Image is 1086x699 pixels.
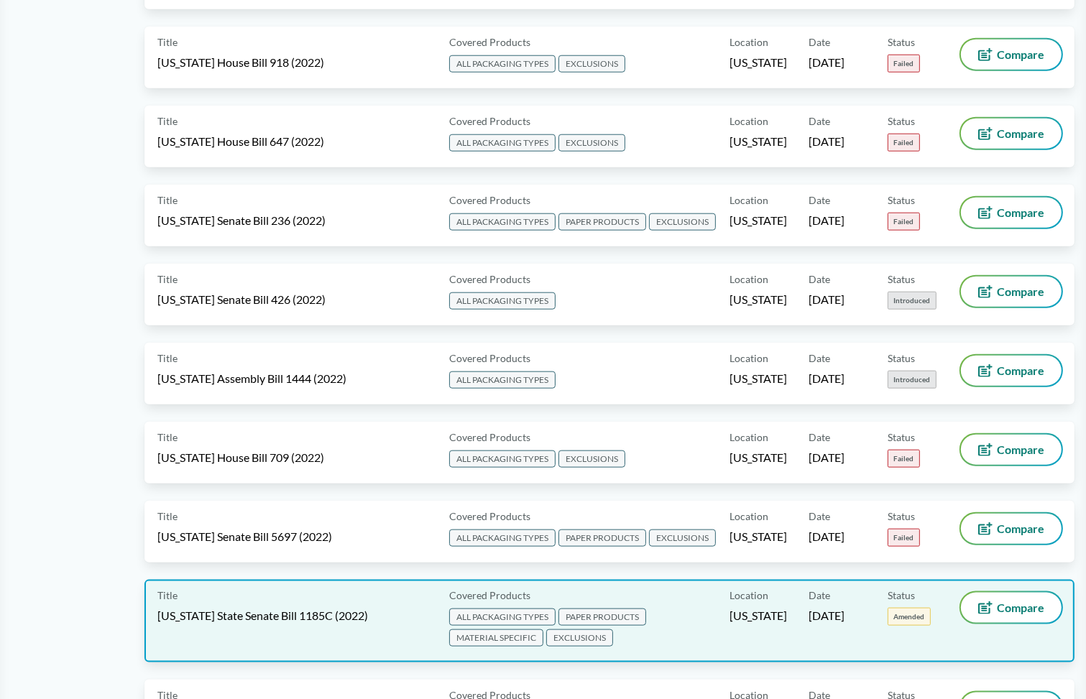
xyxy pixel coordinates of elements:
span: [US_STATE] [730,450,787,466]
span: Date [809,351,830,366]
button: Compare [961,119,1062,149]
span: Covered Products [449,430,530,445]
span: Title [157,114,178,129]
span: Covered Products [449,272,530,287]
span: ALL PACKAGING TYPES [449,292,556,310]
span: EXCLUSIONS [546,629,613,647]
span: EXCLUSIONS [649,213,716,231]
span: Date [809,509,830,524]
span: Compare [997,365,1044,376]
span: [US_STATE] State Senate Bill 1185C (2022) [157,608,368,624]
span: Location [730,272,768,287]
span: EXCLUSIONS [558,450,625,468]
span: Location [730,34,768,50]
span: [US_STATE] [730,371,787,386]
span: Location [730,509,768,524]
span: Compare [997,207,1044,218]
span: ALL PACKAGING TYPES [449,450,556,468]
span: [US_STATE] Senate Bill 5697 (2022) [157,529,332,545]
span: Status [888,272,915,287]
span: Status [888,114,915,129]
span: Compare [997,128,1044,139]
span: Location [730,351,768,366]
span: Date [809,34,830,50]
span: Compare [997,602,1044,614]
span: Location [730,114,768,129]
span: Compare [997,523,1044,534]
span: Failed [888,450,920,468]
span: Date [809,193,830,208]
span: [DATE] [809,608,845,624]
span: Failed [888,134,920,152]
span: ALL PACKAGING TYPES [449,371,556,389]
span: Date [809,272,830,287]
span: Compare [997,286,1044,297]
button: Compare [961,593,1062,623]
span: Date [809,114,830,129]
button: Compare [961,40,1062,70]
span: ALL PACKAGING TYPES [449,55,556,73]
span: Failed [888,55,920,73]
span: [US_STATE] House Bill 647 (2022) [157,134,324,149]
span: [US_STATE] [730,55,787,70]
span: MATERIAL SPECIFIC [449,629,543,647]
span: [US_STATE] [730,134,787,149]
span: Location [730,430,768,445]
span: Failed [888,529,920,547]
span: Covered Products [449,114,530,129]
span: Title [157,351,178,366]
span: Failed [888,213,920,231]
span: [US_STATE] House Bill 918 (2022) [157,55,324,70]
span: [US_STATE] Senate Bill 426 (2022) [157,292,326,307]
span: Compare [997,49,1044,60]
span: Title [157,588,178,603]
span: Covered Products [449,34,530,50]
span: [DATE] [809,292,845,307]
span: Date [809,588,830,603]
span: [US_STATE] [730,529,787,545]
span: Title [157,509,178,524]
button: Compare [961,356,1062,386]
span: [DATE] [809,134,845,149]
span: PAPER PRODUCTS [558,213,646,231]
span: Compare [997,444,1044,455]
span: EXCLUSIONS [558,55,625,73]
span: Amended [888,608,931,626]
button: Compare [961,435,1062,465]
span: [US_STATE] Assembly Bill 1444 (2022) [157,371,346,386]
span: ALL PACKAGING TYPES [449,529,556,547]
span: Location [730,193,768,208]
span: [DATE] [809,371,845,386]
span: [DATE] [809,529,845,545]
span: [DATE] [809,213,845,228]
span: Status [888,588,915,603]
span: [US_STATE] House Bill 709 (2022) [157,450,324,466]
span: Covered Products [449,588,530,603]
span: [DATE] [809,55,845,70]
span: PAPER PRODUCTS [558,608,646,626]
span: Title [157,193,178,208]
span: Covered Products [449,193,530,208]
span: Title [157,430,178,445]
span: Status [888,351,915,366]
span: Covered Products [449,509,530,524]
span: [DATE] [809,450,845,466]
button: Compare [961,198,1062,228]
span: PAPER PRODUCTS [558,529,646,547]
button: Compare [961,514,1062,544]
span: Status [888,193,915,208]
span: Covered Products [449,351,530,366]
span: Title [157,272,178,287]
span: Status [888,34,915,50]
span: [US_STATE] [730,608,787,624]
span: Introduced [888,292,937,310]
span: [US_STATE] [730,213,787,228]
button: Compare [961,277,1062,307]
span: [US_STATE] Senate Bill 236 (2022) [157,213,326,228]
span: Location [730,588,768,603]
span: Status [888,509,915,524]
span: Date [809,430,830,445]
span: EXCLUSIONS [649,529,716,547]
span: Title [157,34,178,50]
span: EXCLUSIONS [558,134,625,152]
